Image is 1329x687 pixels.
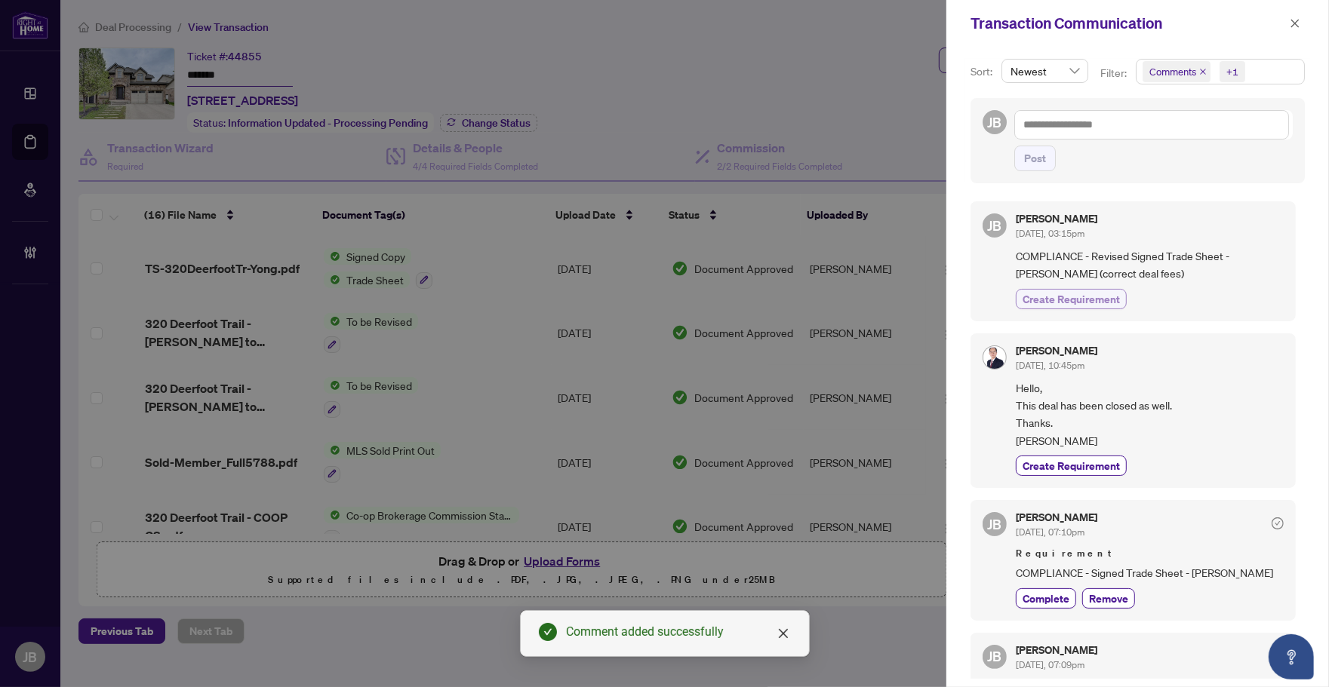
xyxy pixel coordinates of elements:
[1016,512,1097,523] h5: [PERSON_NAME]
[1016,228,1084,239] span: [DATE], 03:15pm
[1149,64,1196,79] span: Comments
[988,215,1002,236] span: JB
[1016,345,1097,356] h5: [PERSON_NAME]
[1011,60,1079,82] span: Newest
[1016,546,1284,561] span: Requirement
[988,514,1002,535] span: JB
[1023,590,1069,606] span: Complete
[1016,645,1097,655] h5: [PERSON_NAME]
[1023,458,1120,474] span: Create Requirement
[777,627,789,639] span: close
[775,625,792,642] a: Close
[1082,588,1135,609] button: Remove
[1226,64,1238,79] div: +1
[983,346,1006,369] img: Profile Icon
[1016,564,1284,581] span: COMPLIANCE - Signed Trade Sheet - [PERSON_NAME]
[971,12,1285,35] div: Transaction Communication
[1199,68,1207,75] span: close
[1143,61,1211,82] span: Comments
[1016,247,1284,283] span: COMPLIANCE - Revised Signed Trade Sheet - [PERSON_NAME] (correct deal fees)
[1016,213,1097,224] h5: [PERSON_NAME]
[1014,146,1056,171] button: Post
[1016,588,1076,609] button: Complete
[1016,289,1127,309] button: Create Requirement
[539,623,557,641] span: check-circle
[1016,526,1084,538] span: [DATE], 07:10pm
[971,63,995,80] p: Sort:
[988,646,1002,667] span: JB
[1023,291,1120,307] span: Create Requirement
[1272,517,1284,529] span: check-circle
[988,112,1002,133] span: JB
[566,623,791,641] div: Comment added successfully
[1269,634,1314,679] button: Open asap
[1016,659,1084,670] span: [DATE], 07:09pm
[1290,18,1300,29] span: close
[1016,360,1084,371] span: [DATE], 10:45pm
[1016,455,1127,476] button: Create Requirement
[1100,65,1129,81] p: Filter:
[1089,590,1128,606] span: Remove
[1016,379,1284,450] span: Hello, This deal has been closed as well. Thanks. [PERSON_NAME]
